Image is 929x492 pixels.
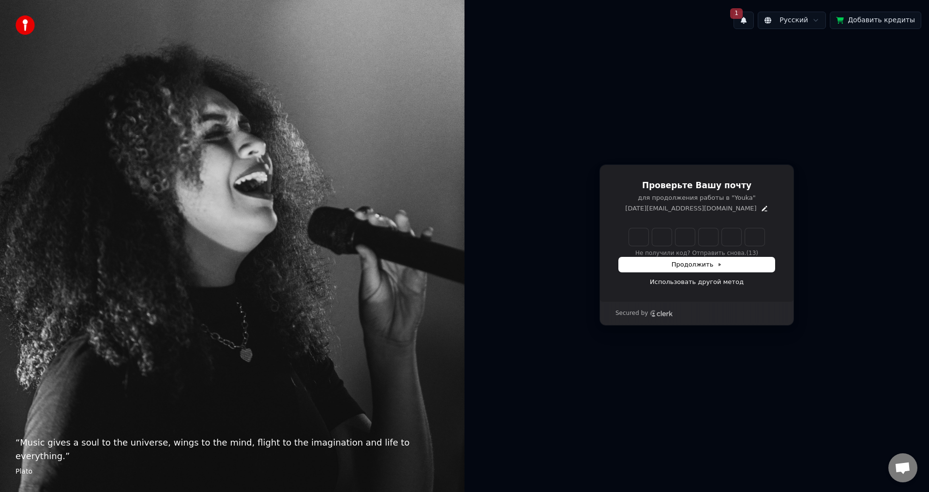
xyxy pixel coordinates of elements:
[888,453,917,482] div: Открытый чат
[650,310,673,317] a: Clerk logo
[615,310,648,317] p: Secured by
[619,257,775,272] button: Продолжить
[15,467,449,477] footer: Plato
[672,260,722,269] span: Продолжить
[830,12,921,29] button: Добавить кредиты
[761,205,768,212] button: Edit
[15,436,449,463] p: “ Music gives a soul to the universe, wings to the mind, flight to the imagination and life to ev...
[625,204,756,213] p: [DATE][EMAIL_ADDRESS][DOMAIN_NAME]
[734,12,754,29] button: 1
[619,194,775,202] p: для продолжения работы в "Youka"
[730,8,743,19] span: 1
[650,278,744,286] a: Использовать другой метод
[629,228,764,246] input: Enter verification code
[619,180,775,192] h1: Проверьте Вашу почту
[15,15,35,35] img: youka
